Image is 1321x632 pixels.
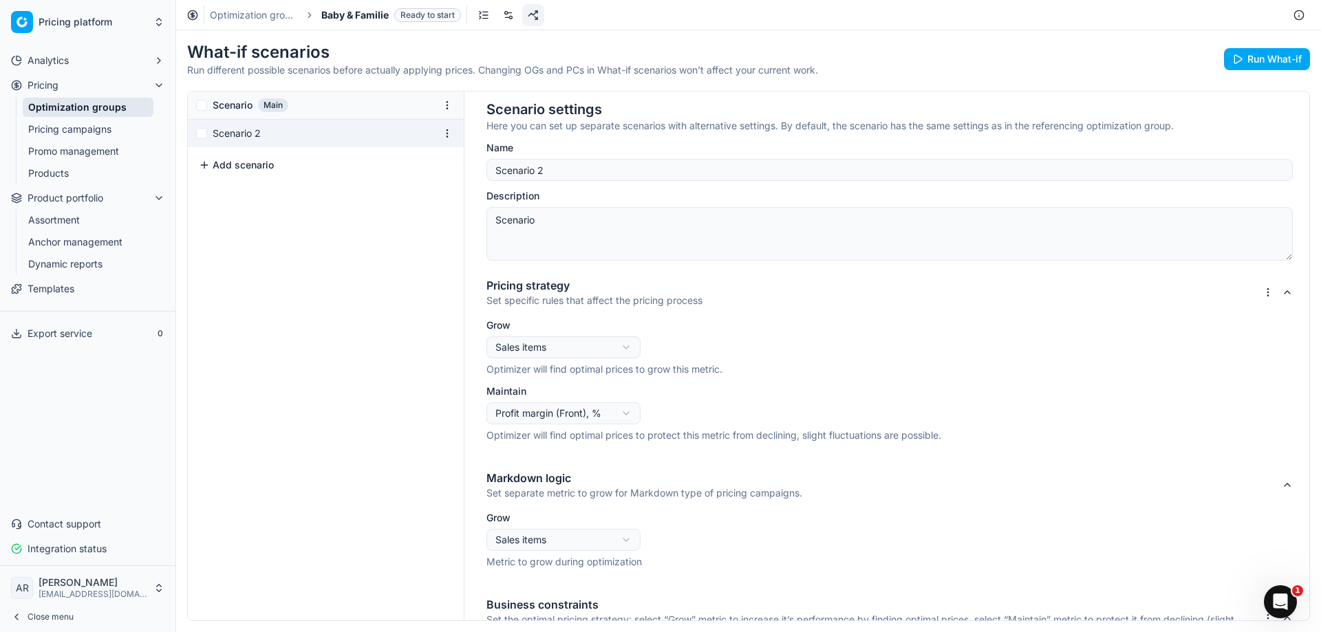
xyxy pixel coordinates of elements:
span: AR [12,578,32,598]
button: Product portfolio [6,187,170,209]
span: [EMAIL_ADDRESS][DOMAIN_NAME] [39,589,148,600]
button: Pricing [6,74,170,96]
button: Integration status [6,538,170,560]
button: Contact support [6,513,170,535]
a: Assortment [23,210,153,230]
label: Maintain [486,384,1293,398]
span: Contact support [28,517,101,531]
span: 1 [1292,585,1303,596]
button: AR[PERSON_NAME][EMAIL_ADDRESS][DOMAIN_NAME] [6,571,170,604]
button: Analytics [6,50,170,72]
label: Description [486,189,1293,203]
a: Optimization groups [210,8,298,22]
a: Promo management [23,142,153,161]
h2: Scenario settings [486,100,1293,119]
iframe: Intercom live chat [1264,585,1297,618]
a: Optimization groups [23,98,153,117]
span: Export service [28,327,92,340]
span: [PERSON_NAME] [39,576,148,589]
span: Baby & Familie [321,8,389,22]
p: Set separate metric to grow for Markdown type of pricing campaigns. [486,486,802,500]
h4: Markdown logic [486,470,802,486]
a: Anchor management [23,232,153,252]
label: Grow [486,318,1293,332]
p: Here you can set up separate scenarios with alternative settings. By default, the scenario has th... [486,119,1293,133]
h4: Business constraints [486,596,1255,613]
span: Pricing platform [39,16,148,28]
span: Templates [28,282,74,296]
textarea: Scenario [486,207,1293,261]
span: Product portfolio [28,191,103,205]
input: e.g. Holiday season [493,160,1287,180]
span: Analytics [28,54,69,67]
div: Scenario 2 [213,127,433,140]
span: Ready to start [394,8,461,22]
span: Integration status [28,542,107,556]
label: Grow [486,511,1293,525]
span: Pricing [28,78,58,92]
p: Metric to grow during optimization [486,555,1293,569]
button: Close menu [6,607,170,626]
h1: What-if scenarios [187,41,818,63]
a: Pricing campaigns [23,120,153,139]
button: Pricing platform [6,6,170,39]
p: Set specific rules that affect the pricing process [486,294,702,307]
label: Name [486,141,1293,155]
button: Export service [6,323,170,345]
a: Templates [6,278,170,300]
div: Scenario [213,98,433,112]
p: Run different possible scenarios before actually applying prices. Changing OGs and PCs in What-if... [187,63,818,77]
button: Run What-if [1224,48,1310,70]
button: Add scenario [199,158,274,172]
a: Dynamic reports [23,254,153,274]
p: Optimizer will find optimal prices to grow this metric. [486,362,1293,376]
span: Baby & FamilieReady to start [321,8,461,22]
span: Main [258,98,288,112]
span: Close menu [28,611,74,622]
nav: breadcrumb [210,8,461,22]
h4: Pricing strategy [486,277,702,294]
p: Optimizer will find optimal prices to protect this metric from declining, slight fluctuations are... [486,428,1293,442]
a: Products [23,164,153,183]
